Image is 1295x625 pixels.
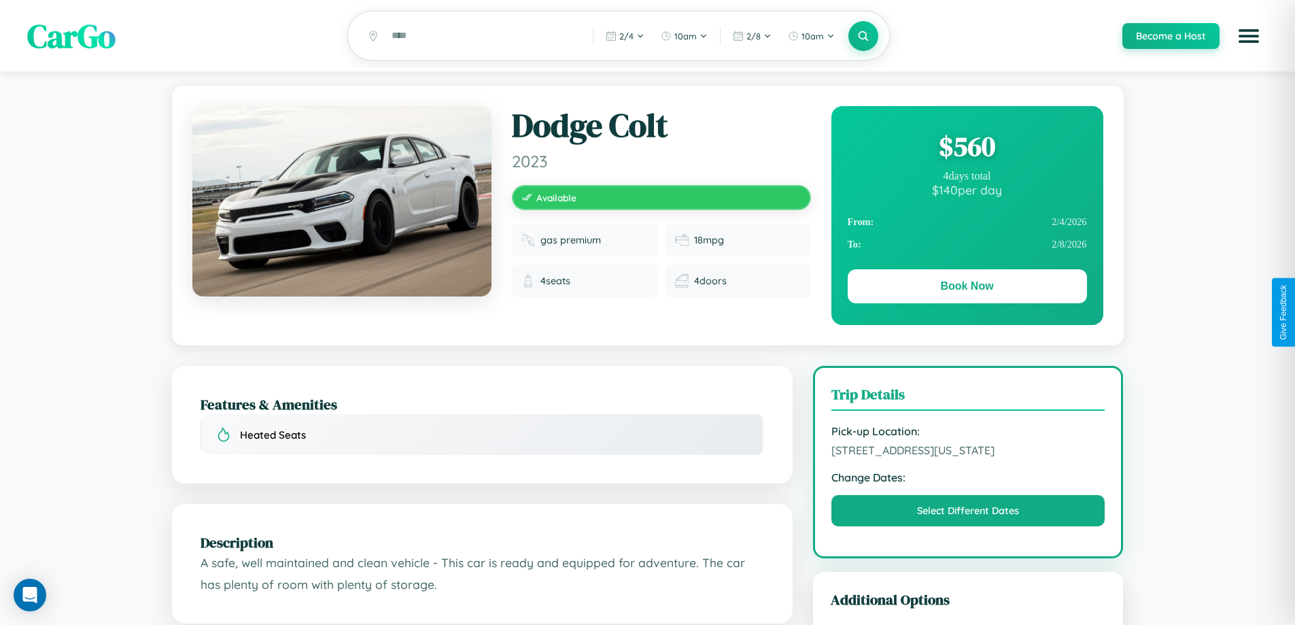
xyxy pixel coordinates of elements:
button: 2/8 [726,25,778,47]
img: Seats [521,274,535,288]
span: 2 / 8 [746,31,761,41]
span: 18 mpg [694,234,724,246]
span: Available [536,192,576,203]
strong: Pick-up Location: [831,424,1105,438]
button: 10am [781,25,842,47]
span: [STREET_ADDRESS][US_STATE] [831,443,1105,457]
span: 4 seats [540,275,570,287]
span: CarGo [27,14,116,58]
span: Heated Seats [240,428,306,441]
div: 2 / 4 / 2026 [848,211,1087,233]
button: 2/4 [599,25,651,47]
button: Select Different Dates [831,495,1105,526]
button: Open menu [1230,17,1268,55]
span: 10am [674,31,697,41]
span: 10am [801,31,824,41]
img: Dodge Colt 2023 [192,106,491,297]
span: 2023 [512,151,811,171]
div: Give Feedback [1279,285,1288,340]
strong: Change Dates: [831,471,1105,484]
span: gas premium [540,234,601,246]
span: 2 / 4 [619,31,634,41]
div: $ 140 per day [848,182,1087,197]
div: Open Intercom Messenger [14,579,46,611]
img: Fuel type [521,233,535,247]
span: 4 doors [694,275,727,287]
h3: Additional Options [831,590,1106,609]
button: 10am [654,25,714,47]
button: Book Now [848,269,1087,303]
button: Become a Host [1122,23,1220,49]
div: 4 days total [848,170,1087,182]
div: $ 560 [848,128,1087,165]
strong: From: [848,216,874,228]
strong: To: [848,239,861,250]
h3: Trip Details [831,384,1105,411]
img: Doors [675,274,689,288]
h2: Description [201,533,764,552]
img: Fuel efficiency [675,233,689,247]
h1: Dodge Colt [512,106,811,146]
p: A safe, well maintained and clean vehicle - This car is ready and equipped for adventure. The car... [201,552,764,595]
div: 2 / 8 / 2026 [848,233,1087,256]
h2: Features & Amenities [201,394,764,414]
